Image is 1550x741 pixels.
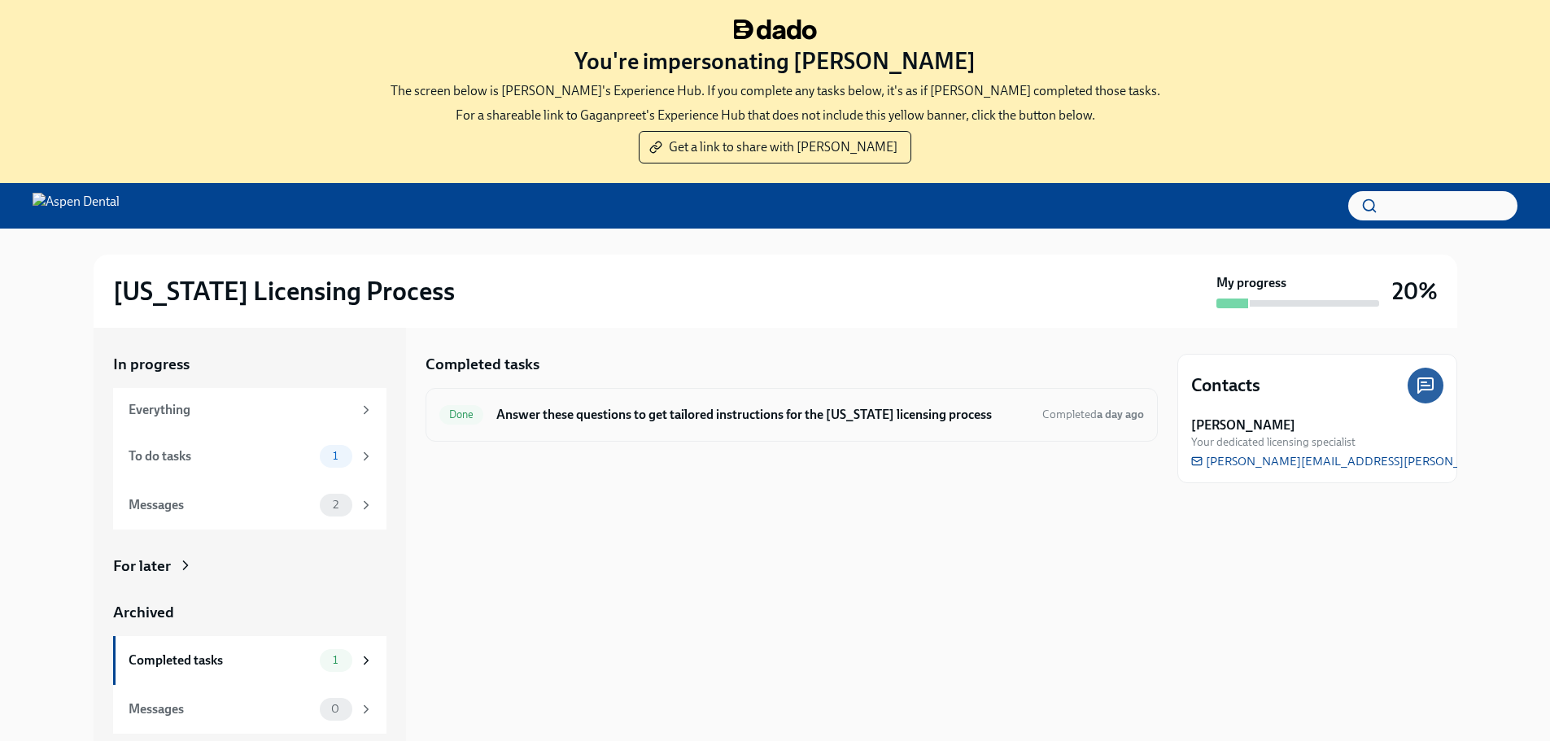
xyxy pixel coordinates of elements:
[1191,373,1260,398] h4: Contacts
[113,556,386,577] a: For later
[113,388,386,432] a: Everything
[323,654,347,666] span: 1
[129,652,313,669] div: Completed tasks
[1042,408,1144,421] span: Completed
[113,636,386,685] a: Completed tasks1
[426,354,539,375] h5: Completed tasks
[323,499,348,511] span: 2
[129,700,313,718] div: Messages
[439,408,484,421] span: Done
[33,193,120,219] img: Aspen Dental
[129,447,313,465] div: To do tasks
[323,450,347,462] span: 1
[1191,416,1295,434] strong: [PERSON_NAME]
[113,556,171,577] div: For later
[113,481,386,530] a: Messages2
[439,402,1144,428] a: DoneAnswer these questions to get tailored instructions for the [US_STATE] licensing processCompl...
[321,703,349,715] span: 0
[113,275,455,307] h2: [US_STATE] Licensing Process
[639,131,911,163] button: Get a link to share with [PERSON_NAME]
[129,401,352,419] div: Everything
[113,602,386,623] a: Archived
[1392,277,1438,306] h3: 20%
[1042,407,1144,422] span: October 5th, 2025 22:42
[113,432,386,481] a: To do tasks1
[113,354,386,375] a: In progress
[129,496,313,514] div: Messages
[456,107,1095,124] p: For a shareable link to Gaganpreet's Experience Hub that does not include this yellow banner, cli...
[113,685,386,734] a: Messages0
[1191,434,1356,450] span: Your dedicated licensing specialist
[734,20,817,40] img: dado
[1097,408,1144,421] strong: a day ago
[496,406,1028,424] h6: Answer these questions to get tailored instructions for the [US_STATE] licensing process
[391,82,1160,100] p: The screen below is [PERSON_NAME]'s Experience Hub. If you complete any tasks below, it's as if [...
[574,46,976,76] h3: You're impersonating [PERSON_NAME]
[653,139,897,155] span: Get a link to share with [PERSON_NAME]
[1216,274,1286,292] strong: My progress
